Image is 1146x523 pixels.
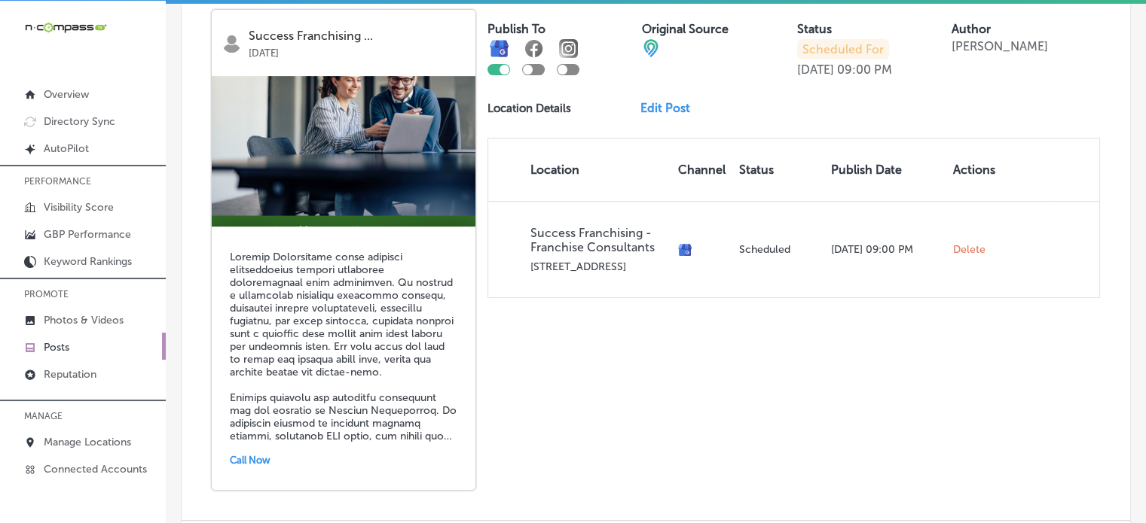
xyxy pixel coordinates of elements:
[44,368,96,381] p: Reputation
[640,101,702,115] a: Edit Post
[230,251,457,442] h5: Loremip Dolorsitame conse adipisci elitseddoeius tempori utlaboree doloremagnaal enim adminimven....
[44,142,89,155] p: AutoPilot
[952,39,1048,53] p: [PERSON_NAME]
[739,243,819,256] p: Scheduled
[530,226,666,254] p: Success Franchising - Franchise Consultants
[44,341,69,354] p: Posts
[530,260,666,273] p: [STREET_ADDRESS]
[44,201,114,214] p: Visibility Score
[487,22,545,36] label: Publish To
[953,243,986,257] span: Delete
[831,243,941,256] p: [DATE] 09:00 PM
[222,34,241,53] img: logo
[642,22,729,36] label: Original Source
[24,20,107,35] img: 660ab0bf-5cc7-4cb8-ba1c-48b5ae0f18e60NCTV_CLogo_TV_Black_-500x88.png
[44,436,131,449] p: Manage Locations
[947,138,1001,201] th: Actions
[488,138,672,201] th: Location
[44,463,147,476] p: Connected Accounts
[44,115,115,128] p: Directory Sync
[672,138,733,201] th: Channel
[733,138,825,201] th: Status
[825,138,947,201] th: Publish Date
[797,22,832,36] label: Status
[44,314,124,327] p: Photos & Videos
[212,76,475,227] img: b9f3c0d2-a1c3-4513-aca7-19aa96c8e3e22025-09-29_21-12-38.png
[797,62,834,77] p: [DATE]
[837,62,892,77] p: 09:00 PM
[44,228,131,241] p: GBP Performance
[249,29,465,43] p: Success Franchising ...
[952,22,991,36] label: Author
[44,255,132,268] p: Keyword Rankings
[487,102,571,115] p: Location Details
[642,39,660,57] img: cba84b02adce74ede1fb4a8549a95eca.png
[44,88,89,101] p: Overview
[249,43,465,59] p: [DATE]
[797,39,889,59] p: Scheduled For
